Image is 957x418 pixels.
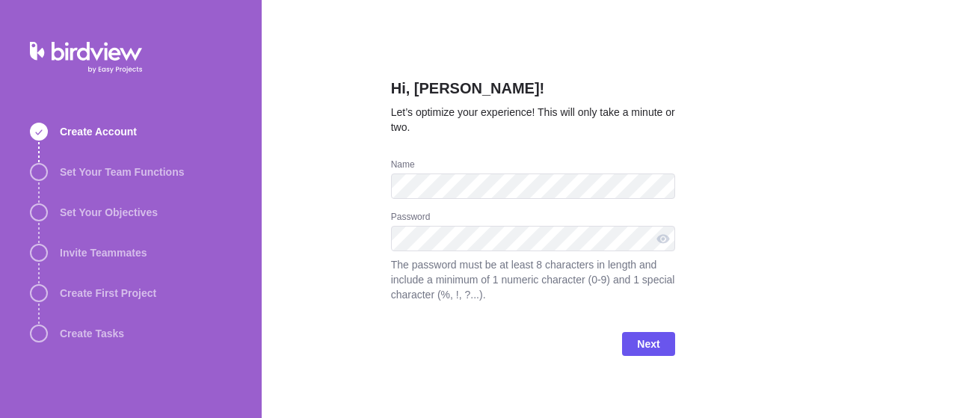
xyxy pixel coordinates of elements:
span: Create Account [60,124,137,139]
span: Create First Project [60,286,156,301]
span: Create Tasks [60,326,124,341]
span: Set Your Objectives [60,205,158,220]
h2: Hi, [PERSON_NAME]! [391,78,675,105]
div: Password [391,211,675,226]
span: Set Your Team Functions [60,165,184,179]
div: Name [391,159,675,173]
span: Invite Teammates [60,245,147,260]
span: Next [622,332,674,356]
span: Let’s optimize your experience! This will only take a minute or two. [391,106,675,133]
span: The password must be at least 8 characters in length and include a minimum of 1 numeric character... [391,257,675,302]
span: Next [637,335,659,353]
